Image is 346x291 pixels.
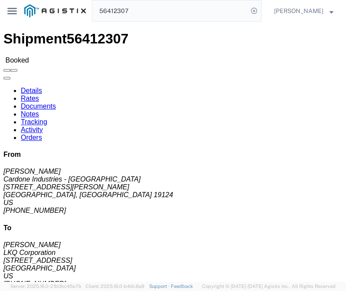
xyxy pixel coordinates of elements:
[274,6,323,16] span: Joey Vernier
[202,283,336,290] span: Copyright © [DATE]-[DATE] Agistix Inc., All Rights Reserved
[274,6,334,16] button: [PERSON_NAME]
[149,284,171,289] a: Support
[170,284,193,289] a: Feedback
[24,4,86,17] img: logo
[10,284,82,289] span: Server: 2025.16.0-21b0bc45e7b
[85,284,144,289] span: Client: 2025.16.0-b4dc8a9
[92,0,248,21] input: Search for shipment number, reference number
